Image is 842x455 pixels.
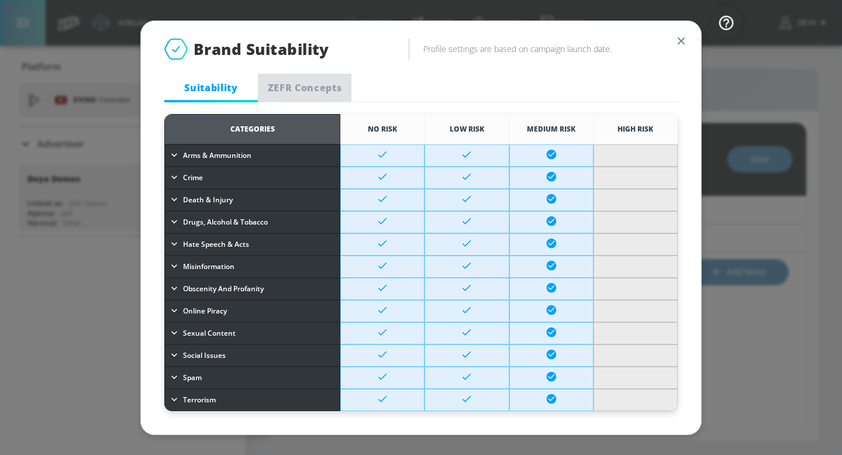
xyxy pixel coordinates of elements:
[617,124,653,134] span: High Risk
[165,280,339,298] button: Obscenity and Profanity
[165,347,339,364] button: Social Issues
[165,213,339,231] button: Drugs, Alcohol & Tobacco
[710,6,743,39] button: Open Resource Center
[183,394,216,406] span: Terrorism
[183,371,202,384] span: Spam
[165,236,339,253] button: Hate Speech & Acts
[183,327,236,340] span: Sexual Content
[165,391,339,409] button: Terrorism
[171,81,251,94] span: Suitability
[183,171,203,184] span: Crime
[183,260,234,273] span: Misinformation
[194,39,329,60] span: Brand Suitability
[164,114,340,144] th: Categories
[165,302,339,320] button: Online Piracy
[368,124,397,134] span: No Risk
[183,194,233,206] span: Death & Injury
[165,325,339,342] button: Sexual Content
[165,191,339,209] button: Death & Injury
[165,258,339,275] button: Misinformation
[265,81,344,94] span: ZEFR Concepts
[165,169,339,187] button: Crime
[423,43,678,54] h6: Profile settings are based on campaign launch date.
[183,216,268,229] span: Drugs, Alcohol & Tobacco
[450,124,484,134] span: Low Risk
[183,349,226,362] span: Social Issues
[165,369,339,387] button: Spam
[527,124,575,134] span: Medium Risk
[183,149,251,162] span: Arms & Ammunition
[183,305,227,318] span: Online Piracy
[165,147,339,164] button: Arms & Ammunition
[183,282,264,295] span: Obscenity and Profanity
[183,238,249,251] span: Hate Speech & Acts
